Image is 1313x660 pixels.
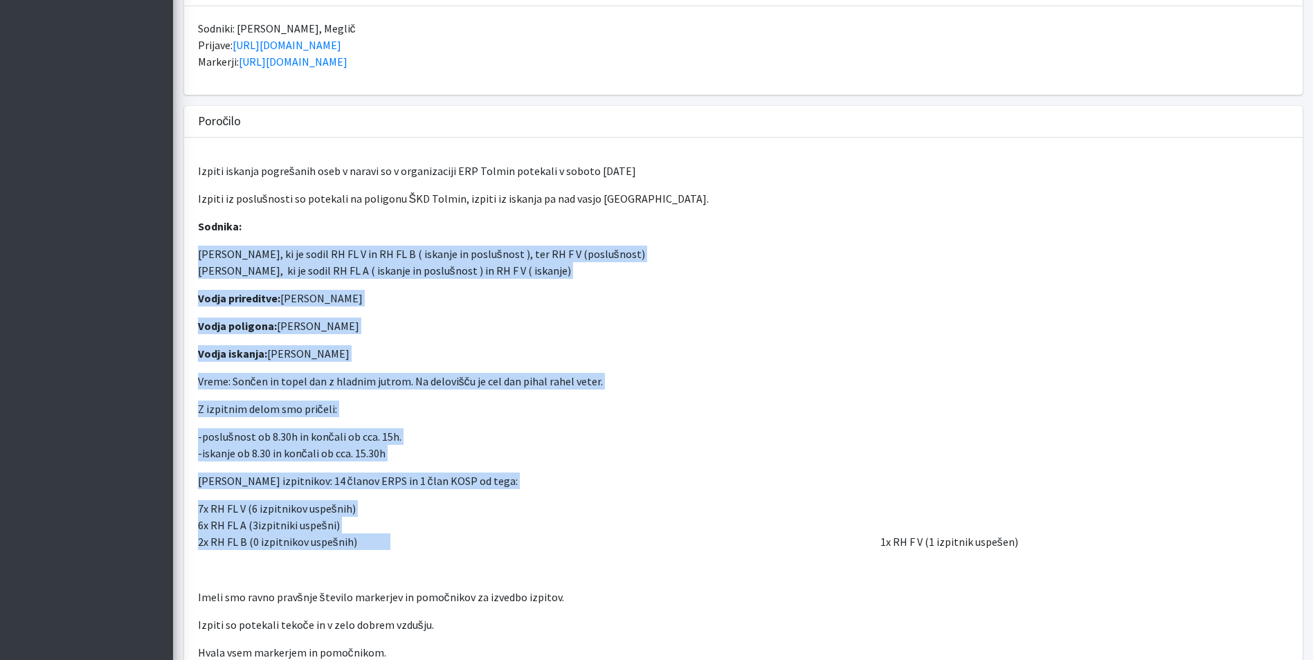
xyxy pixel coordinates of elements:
[198,318,1289,334] p: [PERSON_NAME]
[198,428,1289,461] p: -poslušnost ob 8.30h in končali ob cca. 15h. -iskanje ob 8.30 in končali ob cca. 15.30h
[198,345,1289,362] p: [PERSON_NAME]
[198,589,1289,605] p: Imeli smo ravno pravšnje število markerjev in pomočnikov za izvedbo izpitov.
[198,20,1289,70] p: Sodniki: [PERSON_NAME], Meglič Prijave: Markerji:
[198,163,1289,179] p: Izpiti iskanja pogrešanih oseb v naravi so v organizaciji ERP Tolmin potekali v soboto [DATE]
[233,38,341,52] a: [URL][DOMAIN_NAME]
[198,246,1289,279] p: [PERSON_NAME], ki je sodil RH FL V in RH FL B ( iskanje in poslušnost ), ter RH F V (poslušnost) ...
[198,373,1289,389] p: Vreme: Sončen in topel dan z hladnim jutrom. Na delovišču je cel dan pihal rahel veter.
[198,114,242,129] h3: Poročilo
[239,55,347,68] a: [URL][DOMAIN_NAME]
[198,290,1289,306] p: [PERSON_NAME]
[198,190,1289,207] p: Izpiti iz poslušnosti so potekali na poligonu ŠKD Tolmin, izpiti iz iskanja pa nad vasjo [GEOGRAP...
[198,347,267,360] strong: Vodja iskanja:
[198,291,280,305] strong: Vodja prireditve:
[198,500,1289,550] p: 7x RH FL V (6 izpitnikov uspešnih) 6x RH FL A (3izpitniki uspešni) 2x RH FL B (0 izpitnikov uspeš...
[198,616,1289,633] p: Izpiti so potekali tekoče in v zelo dobrem vzdušju.
[198,473,1289,489] p: [PERSON_NAME] izpitnikov: 14 članov ERPS in 1 član KOSP od tega:
[198,219,242,233] strong: Sodnika:
[198,319,277,333] strong: Vodja poligona:
[198,401,1289,417] p: Z izpitnim delom smo pričeli:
